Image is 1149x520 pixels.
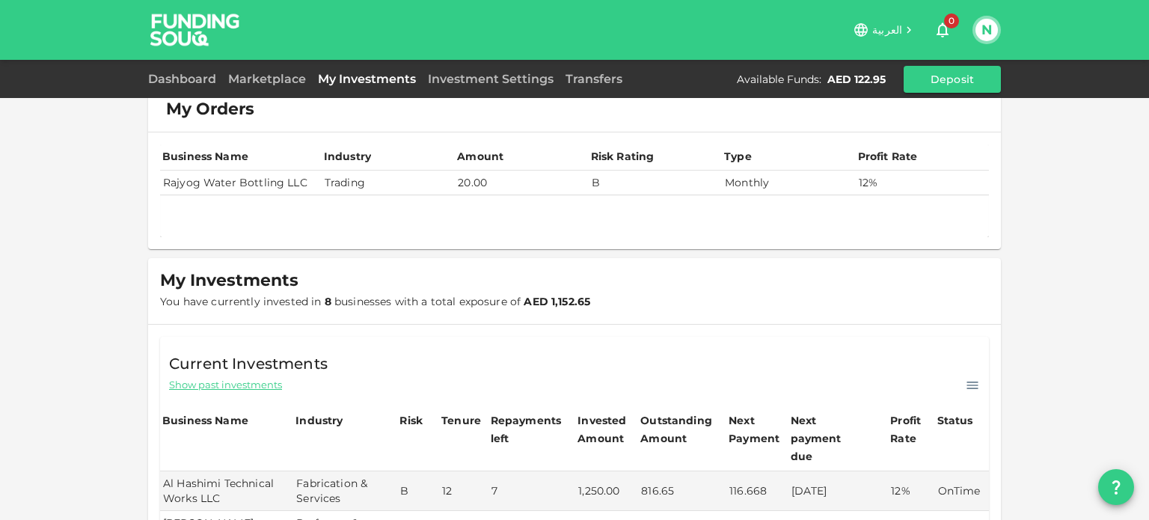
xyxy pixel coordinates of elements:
[791,412,865,465] div: Next payment due
[575,471,638,511] td: 1,250.00
[295,412,343,429] div: Industry
[737,72,821,87] div: Available Funds :
[160,270,298,291] span: My Investments
[491,412,566,447] div: Repayments left
[160,171,322,195] td: Rajyog Water Bottling LLC
[439,471,488,511] td: 12
[722,171,855,195] td: Monthly
[169,352,328,376] span: Current Investments
[640,412,715,447] div: Outstanding Amount
[399,412,429,429] div: Risk
[160,471,293,511] td: Al Hashimi Technical Works LLC
[890,412,932,447] div: Profit Rate
[729,412,786,447] div: Next Payment
[293,471,397,511] td: Fabrication & Services
[577,412,636,447] div: Invested Amount
[827,72,886,87] div: AED 122.95
[1098,469,1134,505] button: question
[928,15,957,45] button: 0
[441,412,481,429] div: Tenure
[162,147,248,165] div: Business Name
[160,295,590,308] span: You have currently invested in businesses with a total exposure of
[322,171,455,195] td: Trading
[904,66,1001,93] button: Deposit
[858,147,918,165] div: Profit Rate
[888,471,934,511] td: 12%
[169,378,282,392] span: Show past investments
[422,72,560,86] a: Investment Settings
[312,72,422,86] a: My Investments
[148,72,222,86] a: Dashboard
[222,72,312,86] a: Marketplace
[589,171,722,195] td: B
[524,295,590,308] strong: AED 1,152.65
[162,412,248,429] div: Business Name
[937,412,975,429] div: Status
[324,147,371,165] div: Industry
[726,471,788,511] td: 116.668
[488,471,576,511] td: 7
[788,471,889,511] td: [DATE]
[872,23,902,37] span: العربية
[944,13,959,28] span: 0
[724,147,754,165] div: Type
[856,171,990,195] td: 12%
[455,171,588,195] td: 20.00
[638,471,726,511] td: 816.65
[166,99,254,120] span: My Orders
[397,471,439,511] td: B
[975,19,998,41] button: N
[457,147,503,165] div: Amount
[325,295,331,308] strong: 8
[935,471,989,511] td: OnTime
[560,72,628,86] a: Transfers
[591,147,655,165] div: Risk Rating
